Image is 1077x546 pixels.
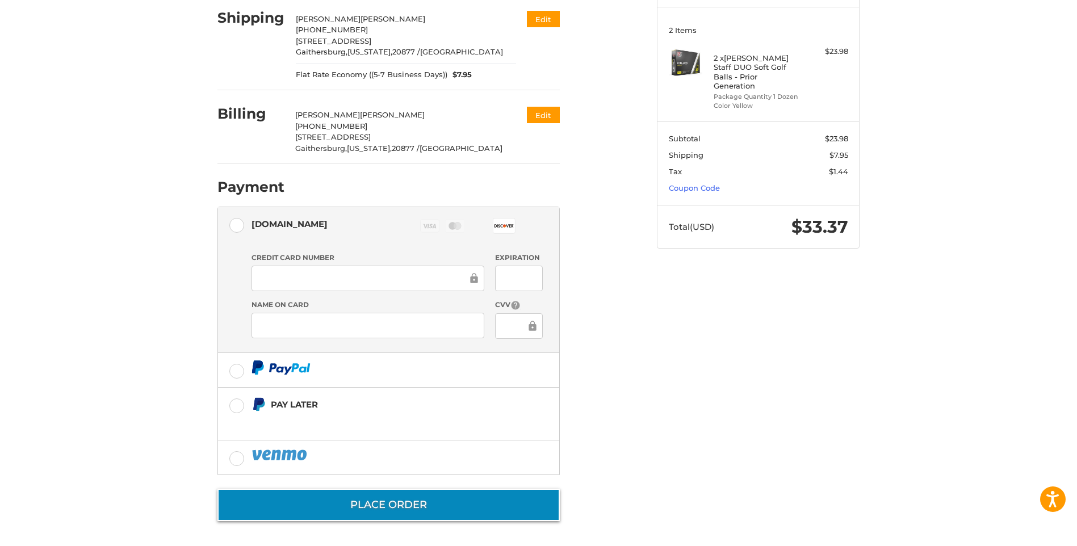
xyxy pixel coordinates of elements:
span: Subtotal [669,134,701,143]
iframe: Google Customer Reviews [983,515,1077,546]
li: Package Quantity 1 Dozen [714,92,801,102]
span: [PHONE_NUMBER] [296,25,368,34]
a: Coupon Code [669,183,720,192]
label: Credit Card Number [252,253,484,263]
span: [PERSON_NAME] [361,14,425,23]
span: 20877 / [392,47,420,56]
img: PayPal icon [252,360,311,375]
span: [PERSON_NAME] [295,110,360,119]
h2: Billing [217,105,284,123]
span: $33.37 [791,216,848,237]
h3: 2 Items [669,26,848,35]
span: $7.95 [829,150,848,159]
img: PayPal icon [252,448,309,462]
label: CVV [495,300,542,310]
button: Place Order [217,489,560,521]
img: Pay Later icon [252,397,266,411]
div: $23.98 [803,46,848,57]
label: Name on Card [252,300,484,310]
span: [US_STATE], [347,144,392,153]
button: Edit [527,107,560,123]
span: [STREET_ADDRESS] [296,36,371,45]
span: $7.95 [447,69,472,81]
span: [US_STATE], [347,47,392,56]
span: $23.98 [825,134,848,143]
span: [PHONE_NUMBER] [295,121,367,131]
iframe: PayPal Message 1 [252,416,489,426]
h2: Shipping [217,9,284,27]
span: [PERSON_NAME] [296,14,361,23]
div: [DOMAIN_NAME] [252,215,328,233]
span: Flat Rate Economy ((5-7 Business Days)) [296,69,447,81]
span: Total (USD) [669,221,714,232]
span: 20877 / [392,144,420,153]
span: Gaithersburg, [295,144,347,153]
span: [STREET_ADDRESS] [295,132,371,141]
label: Expiration [495,253,542,263]
span: $1.44 [829,167,848,176]
li: Color Yellow [714,101,801,111]
h2: Payment [217,178,284,196]
span: [GEOGRAPHIC_DATA] [420,144,502,153]
div: Pay Later [271,395,488,414]
button: Edit [527,11,560,27]
h4: 2 x [PERSON_NAME] Staff DUO Soft Golf Balls - Prior Generation [714,53,801,90]
span: [GEOGRAPHIC_DATA] [420,47,503,56]
span: Gaithersburg, [296,47,347,56]
span: Tax [669,167,682,176]
span: Shipping [669,150,703,159]
span: [PERSON_NAME] [360,110,425,119]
